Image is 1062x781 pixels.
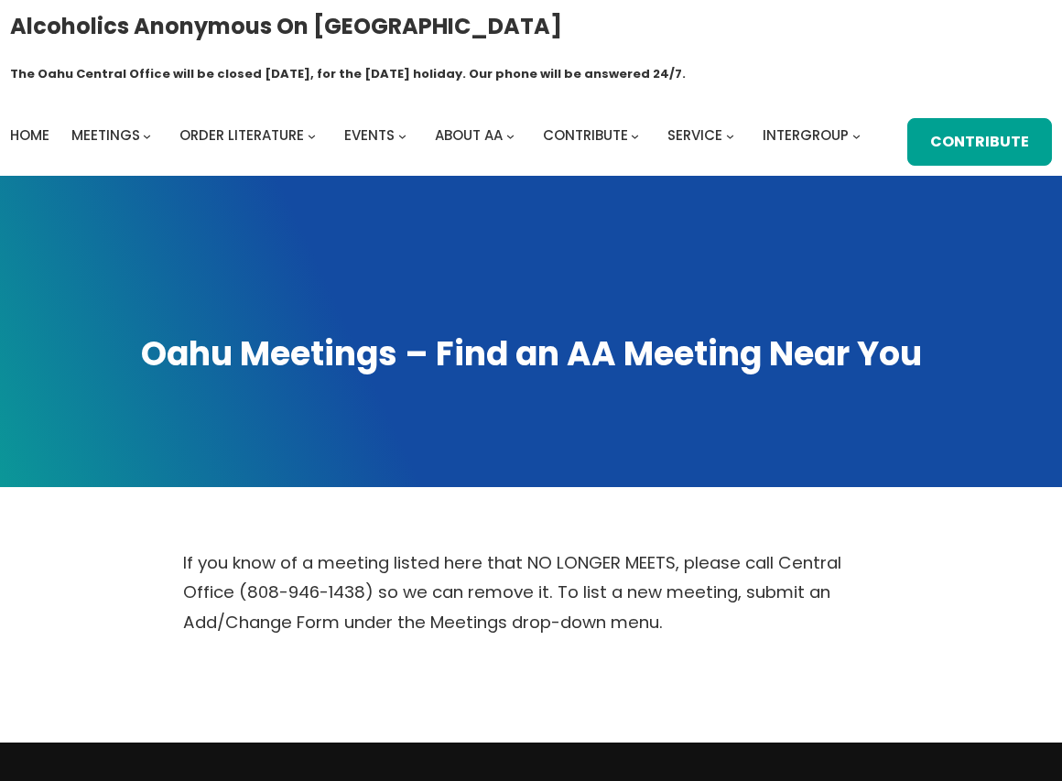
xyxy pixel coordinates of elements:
span: Service [667,125,722,145]
button: Contribute submenu [631,132,639,140]
span: Contribute [543,125,628,145]
span: Events [344,125,395,145]
h1: The Oahu Central Office will be closed [DATE], for the [DATE] holiday. Our phone will be answered... [10,65,686,83]
a: Service [667,123,722,148]
a: Meetings [71,123,140,148]
nav: Intergroup [10,123,867,148]
button: Intergroup submenu [852,132,861,140]
a: Intergroup [763,123,849,148]
span: Intergroup [763,125,849,145]
a: Contribute [543,123,628,148]
button: Events submenu [398,132,406,140]
span: Order Literature [179,125,304,145]
a: Alcoholics Anonymous on [GEOGRAPHIC_DATA] [10,6,562,46]
span: About AA [435,125,503,145]
button: Order Literature submenu [308,132,316,140]
a: Events [344,123,395,148]
button: Service submenu [726,132,734,140]
span: Meetings [71,125,140,145]
button: About AA submenu [506,132,515,140]
a: About AA [435,123,503,148]
p: If you know of a meeting listed here that NO LONGER MEETS, please call Central Office (808-946-14... [183,548,879,637]
a: Home [10,123,49,148]
a: Contribute [907,118,1052,166]
h1: Oahu Meetings – Find an AA Meeting Near You [17,332,1046,377]
span: Home [10,125,49,145]
button: Meetings submenu [143,132,151,140]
